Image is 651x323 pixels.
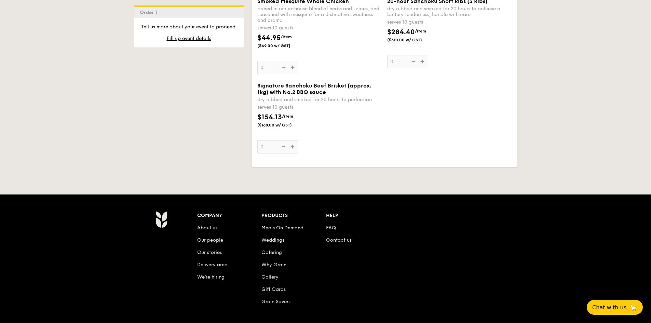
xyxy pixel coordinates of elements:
[197,237,223,243] a: Our people
[326,237,352,243] a: Contact us
[257,6,382,23] div: brined in our in-house blend of herbs and spices, and seasoned with mesquite for a distinctive sw...
[257,113,282,121] span: $154.13
[140,10,160,15] span: Order 1
[587,300,643,315] button: Chat with us🦙
[387,6,512,17] div: dry rubbed and smoked for 20 hours to achieve a buttery tenderness, handle with care
[326,225,336,231] a: FAQ
[167,36,211,41] span: Fill up event details
[282,114,293,119] span: /item
[387,19,512,26] div: serves 10 guests
[281,35,292,39] span: /item
[261,250,282,255] a: Catering
[197,262,228,268] a: Delivery area
[197,211,262,220] div: Company
[257,122,304,128] span: ($168.00 w/ GST)
[257,82,371,95] span: Signature Sanchoku Beef Brisket (approx. 1kg) with No.2 BBQ sauce
[326,211,391,220] div: Help
[629,304,637,311] span: 🦙
[415,29,426,33] span: /item
[197,250,222,255] a: Our stories
[261,262,286,268] a: Why Grain
[261,286,286,292] a: Gift Cards
[257,25,382,31] div: serves 10 guests
[387,28,415,36] span: $284.40
[257,104,382,111] div: serves 10 guests
[257,34,281,42] span: $44.95
[261,299,290,305] a: Grain Savers
[140,24,238,30] p: Tell us more about your event to proceed.
[257,97,382,103] div: dry rubbed and smoked for 20 hours to perfection
[261,211,326,220] div: Products
[592,304,626,311] span: Chat with us
[387,37,434,43] span: ($310.00 w/ GST)
[197,274,225,280] a: We’re hiring
[261,225,303,231] a: Meals On Demand
[261,237,284,243] a: Weddings
[257,43,304,49] span: ($49.00 w/ GST)
[197,225,217,231] a: About us
[155,211,167,228] img: AYc88T3wAAAABJRU5ErkJggg==
[261,274,279,280] a: Gallery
